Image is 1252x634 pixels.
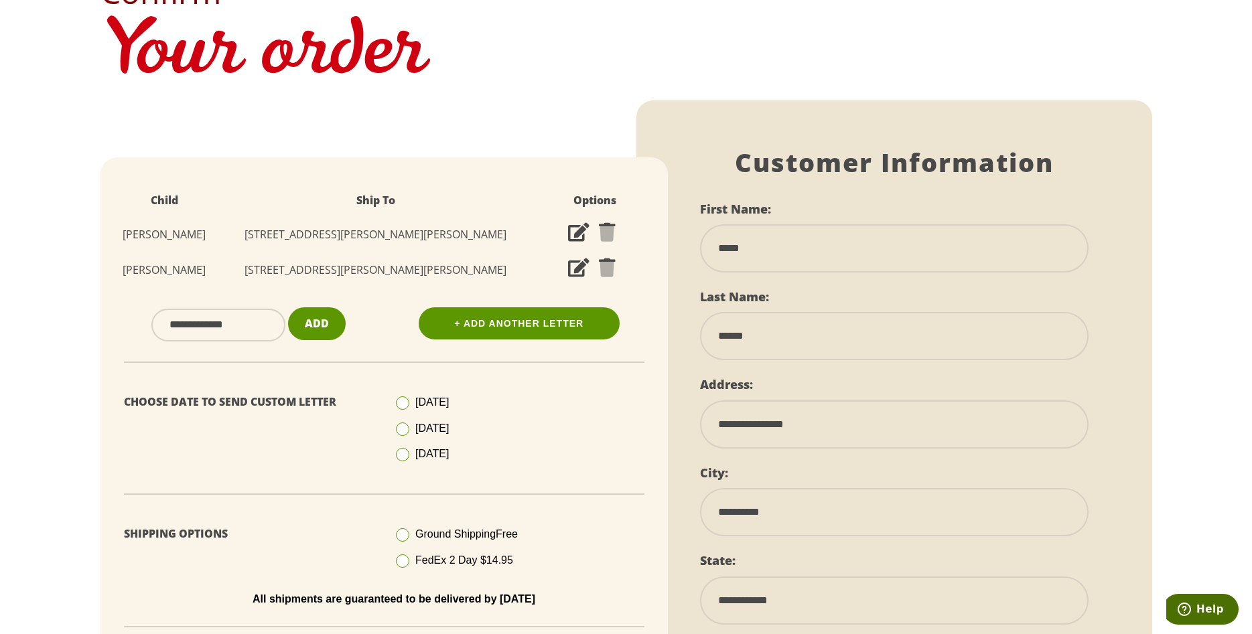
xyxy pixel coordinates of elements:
[114,217,216,252] td: [PERSON_NAME]
[415,554,513,566] span: FedEx 2 Day $14.95
[415,528,518,540] span: Ground Shipping
[700,289,769,305] label: Last Name:
[114,184,216,217] th: Child
[419,307,620,339] a: + Add Another Letter
[700,552,736,568] label: State:
[215,184,536,217] th: Ship To
[305,316,329,331] span: Add
[700,376,753,392] label: Address:
[536,184,654,217] th: Options
[415,448,449,459] span: [DATE]
[496,528,518,540] span: Free
[215,252,536,288] td: [STREET_ADDRESS][PERSON_NAME][PERSON_NAME]
[215,217,536,252] td: [STREET_ADDRESS][PERSON_NAME][PERSON_NAME]
[700,147,1089,178] h1: Customer Information
[415,396,449,408] span: [DATE]
[124,392,374,412] p: Choose Date To Send Custom Letter
[288,307,346,340] button: Add
[700,201,771,217] label: First Name:
[124,524,374,544] p: Shipping Options
[1166,594,1239,627] iframe: Opens a widget where you can find more information
[114,252,216,288] td: [PERSON_NAME]
[700,465,728,481] label: City:
[415,422,449,434] span: [DATE]
[100,8,1152,100] h1: Your order
[134,593,654,605] p: All shipments are guaranteed to be delivered by [DATE]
